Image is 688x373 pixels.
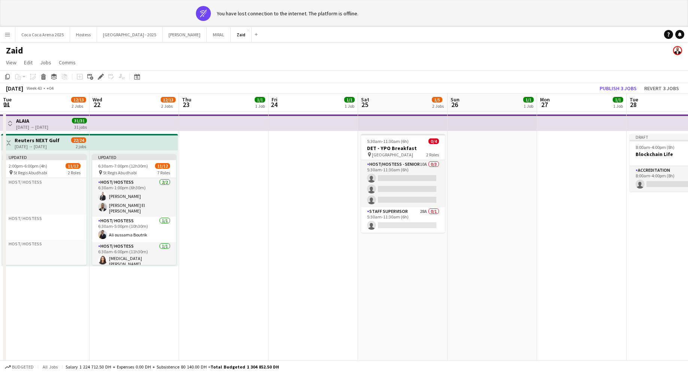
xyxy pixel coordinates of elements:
span: Thu [182,96,191,103]
app-card-role: Host/Hostess - Senior10A0/35:30am-11:30am (6h) [361,160,445,207]
app-card-role-placeholder: Host/ Hostess [3,214,87,240]
div: 2 Jobs [432,103,444,109]
app-job-card: 5:30am-11:30am (6h)0/4DET - YPO Breakfast [GEOGRAPHIC_DATA]2 RolesHost/Hostess - Senior10A0/35:30... [361,134,445,233]
span: 0/4 [428,138,439,144]
app-job-card: Updated6:30am-7:00pm (12h30m)11/12 St Regis Abudhabi7 RolesHost/ Hostess2/26:30am-1:00pm (6h30m)[... [92,154,176,265]
span: Week 43 [25,85,43,91]
span: Sat [361,96,369,103]
div: +04 [46,85,54,91]
a: Comms [56,58,79,67]
button: MIRAL [207,27,231,42]
span: 1/1 [613,97,623,103]
div: Updated [3,154,87,160]
span: 31/31 [72,118,87,123]
div: 2 Jobs [72,103,86,109]
span: 2 Roles [426,152,439,158]
span: 25 [360,100,369,109]
span: 23 [181,100,191,109]
app-card-role-placeholder: Host/ Hostess [3,178,87,214]
span: 11/12 [66,163,81,169]
span: 6:30am-7:00pm (12h30m) [98,163,148,169]
button: [PERSON_NAME] [163,27,207,42]
span: 27 [539,100,550,109]
h3: ALAIA [16,117,48,124]
span: Edit [24,59,33,66]
app-user-avatar: Zaid Rahmoun [673,46,682,55]
span: Wed [93,96,102,103]
span: 2 Roles [68,170,81,175]
button: Coca Coca Arena 2025 [15,27,70,42]
span: Total Budgeted 1 304 852.50 DH [210,364,279,370]
span: Tue [3,96,12,103]
span: 8:00am-4:00pm (8h) [636,144,675,150]
div: 2 jobs [76,143,86,149]
a: Edit [21,58,36,67]
div: 2 Jobs [161,103,175,109]
app-card-role-placeholder: Host/ Hostess [3,240,87,265]
span: 28 [628,100,638,109]
span: 11/12 [155,163,170,169]
app-card-role: Host/ Hostess1/16:30am-6:00pm (11h30m)[MEDICAL_DATA][PERSON_NAME] [92,242,176,270]
div: You have lost connection to the internet. The platform is offline. [217,10,358,17]
span: Jobs [40,59,51,66]
span: Budgeted [12,364,34,370]
span: 1/1 [344,97,355,103]
span: 1/1 [523,97,534,103]
button: Zaid [231,27,252,42]
h3: DET - YPO Breakfast [361,145,445,152]
app-card-role: Host/ Hostess2/26:30am-1:00pm (6h30m)[PERSON_NAME][PERSON_NAME] El [PERSON_NAME] [92,178,176,217]
span: 24 [270,100,278,109]
span: 5:30am-11:30am (6h) [367,138,409,144]
span: 12/13 [71,97,86,103]
app-card-role: Staff Supervisor28A0/15:30am-11:30am (6h) [361,207,445,233]
button: [GEOGRAPHIC_DATA] - 2025 [97,27,163,42]
h3: Reuters NEXT Gulf [15,137,60,144]
span: Tue [630,96,638,103]
span: 1/5 [432,97,442,103]
span: Comms [59,59,76,66]
span: 22/24 [71,137,86,143]
div: 1 Job [613,103,623,109]
span: Fri [272,96,278,103]
div: 1 Job [524,103,533,109]
span: 21 [2,100,12,109]
span: 22 [91,100,102,109]
div: 31 jobs [74,123,87,130]
span: St Regis Abudhabi [13,170,47,175]
span: Sun [451,96,460,103]
span: Mon [540,96,550,103]
div: [DATE] → [DATE] [15,144,60,149]
button: Revert 3 jobs [641,83,682,93]
span: All jobs [41,364,59,370]
button: Budgeted [4,363,35,371]
app-job-card: Updated2:00pm-6:00pm (4h)11/12 St Regis Abudhabi2 RolesHost/ HostessHost/ HostessHost/ Hostess [3,154,87,265]
span: 26 [449,100,460,109]
div: 1 Job [345,103,354,109]
span: 12/13 [161,97,176,103]
a: Jobs [37,58,54,67]
div: 1 Job [255,103,265,109]
button: Publish 3 jobs [597,83,640,93]
button: Hostess [70,27,97,42]
h1: Zaid [6,45,23,56]
span: 7 Roles [157,170,170,175]
div: Updated [92,154,176,160]
span: St Regis Abudhabi [103,170,137,175]
div: [DATE] → [DATE] [16,124,48,130]
app-card-role: Host/ Hostess1/16:30am-5:00pm (10h30m)Ali oussama Boutrik [92,217,176,242]
span: [GEOGRAPHIC_DATA] [372,152,413,158]
span: 2:00pm-6:00pm (4h) [9,163,47,169]
span: View [6,59,16,66]
span: 1/1 [255,97,265,103]
div: Salary 1 224 712.50 DH + Expenses 0.00 DH + Subsistence 80 140.00 DH = [66,364,279,370]
a: View [3,58,19,67]
div: [DATE] [6,85,23,92]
